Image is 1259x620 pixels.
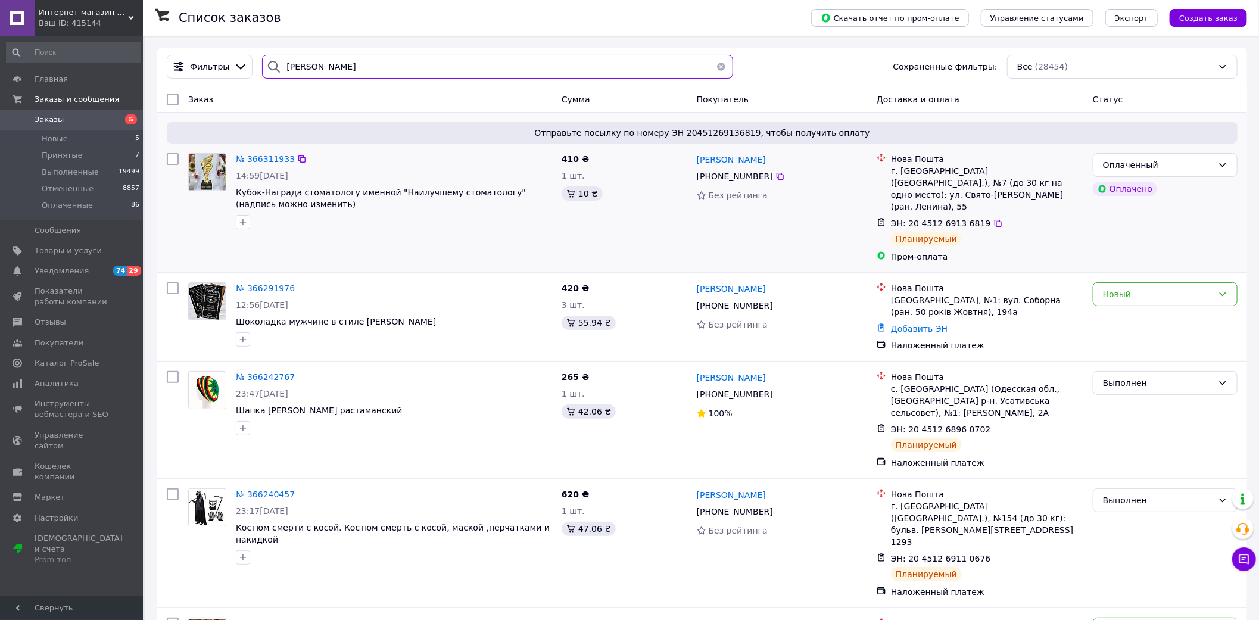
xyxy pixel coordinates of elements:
span: 23:47[DATE] [236,389,288,398]
span: 3 шт. [562,300,585,310]
div: Нова Пошта [891,371,1083,383]
span: [PERSON_NAME] [697,284,766,294]
a: [PERSON_NAME] [697,283,766,295]
span: Кошелек компании [35,461,110,482]
img: Фото товару [189,489,226,526]
a: Костюм смерти с косой. Костюм смерть с косой, маской ,перчатками и накидкой [236,523,550,544]
span: [PERSON_NAME] [697,373,766,382]
span: 23:17[DATE] [236,506,288,516]
a: № 366240457 [236,490,295,499]
span: Аналитика [35,378,79,389]
span: Без рейтинга [709,191,768,200]
span: Заказы [35,114,64,125]
div: Планируемый [891,232,962,246]
span: [PHONE_NUMBER] [697,507,773,516]
span: [PERSON_NAME] [697,155,766,164]
span: Шоколадка мужчине в стиле [PERSON_NAME] [236,317,436,326]
a: Фото товару [188,371,226,409]
span: Кубок-Награда стоматологу именной "Наилучшему стоматологу" (надпись можно изменить) [236,188,526,209]
span: 5 [135,133,139,144]
span: Шапка [PERSON_NAME] растаманский [236,406,402,415]
img: Фото товару [189,154,226,191]
input: Поиск [6,42,141,63]
span: 12:56[DATE] [236,300,288,310]
span: 100% [709,409,733,418]
div: Prom топ [35,554,123,565]
span: 420 ₴ [562,283,589,293]
span: Экспорт [1115,14,1148,23]
span: Товары и услуги [35,245,102,256]
span: Сообщения [35,225,81,236]
span: Заказы и сообщения [35,94,119,105]
img: Фото товару [189,372,226,409]
span: Каталог ProSale [35,358,99,369]
div: [GEOGRAPHIC_DATA], №1: вул. Соборна (ран. 50 років Жовтня), 194а [891,294,1083,318]
div: 42.06 ₴ [562,404,616,419]
span: 410 ₴ [562,154,589,164]
span: ЭН: 20 4512 6913 6819 [891,219,991,228]
a: Добавить ЭН [891,324,948,334]
div: г. [GEOGRAPHIC_DATA] ([GEOGRAPHIC_DATA].), №154 (до 30 кг): бульв. [PERSON_NAME][STREET_ADDRESS] ... [891,500,1083,548]
span: Управление статусами [990,14,1084,23]
span: Инструменты вебмастера и SEO [35,398,110,420]
span: Заказ [188,95,213,104]
div: г. [GEOGRAPHIC_DATA] ([GEOGRAPHIC_DATA].), №7 (до 30 кг на одно место): ул. Свято-[PERSON_NAME] (... [891,165,1083,213]
span: Оплаченные [42,200,93,211]
div: Планируемый [891,567,962,581]
span: 14:59[DATE] [236,171,288,180]
span: [PHONE_NUMBER] [697,390,773,399]
span: Отзывы [35,317,66,328]
span: 74 [113,266,127,276]
h1: Список заказов [179,11,281,25]
a: [PERSON_NAME] [697,154,766,166]
span: (28454) [1035,62,1068,71]
span: Фильтры [190,61,229,73]
span: 86 [131,200,139,211]
span: Покупатель [697,95,749,104]
div: с. [GEOGRAPHIC_DATA] (Одесская обл., [GEOGRAPHIC_DATA] р-н. Усативська сельсовет), №1: [PERSON_NA... [891,383,1083,419]
div: 55.94 ₴ [562,316,616,330]
div: Ваш ID: 415144 [39,18,143,29]
span: 8857 [123,183,139,194]
div: Нова Пошта [891,153,1083,165]
div: Наложенный платеж [891,457,1083,469]
span: Доставка и оплата [877,95,959,104]
span: Уведомления [35,266,89,276]
span: № 366291976 [236,283,295,293]
span: ЭН: 20 4512 6911 0676 [891,554,991,563]
a: [PERSON_NAME] [697,372,766,384]
button: Управление статусами [981,9,1093,27]
span: Интернет-магазин "ЕXCLUSIVE" [39,7,128,18]
div: Наложенный платеж [891,339,1083,351]
img: Фото товару [189,283,226,320]
input: Поиск по номеру заказа, ФИО покупателя, номеру телефона, Email, номеру накладной [262,55,733,79]
div: Оплачено [1093,182,1157,196]
div: Нова Пошта [891,488,1083,500]
span: 265 ₴ [562,372,589,382]
span: Отмененные [42,183,94,194]
a: № 366242767 [236,372,295,382]
div: Пром-оплата [891,251,1083,263]
div: Оплаченный [1103,158,1213,172]
div: Новый [1103,288,1213,301]
span: [PHONE_NUMBER] [697,172,773,181]
span: Сохраненные фильтры: [893,61,998,73]
span: Без рейтинга [709,320,768,329]
a: Создать заказ [1158,13,1247,22]
span: Выполненные [42,167,99,177]
button: Скачать отчет по пром-оплате [811,9,969,27]
a: № 366311933 [236,154,295,164]
span: 29 [127,266,141,276]
span: 1 шт. [562,506,585,516]
span: 620 ₴ [562,490,589,499]
button: Экспорт [1105,9,1158,27]
span: 1 шт. [562,171,585,180]
span: Создать заказ [1179,14,1238,23]
span: Без рейтинга [709,526,768,535]
span: 19499 [119,167,139,177]
a: Фото товару [188,282,226,320]
div: Планируемый [891,438,962,452]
